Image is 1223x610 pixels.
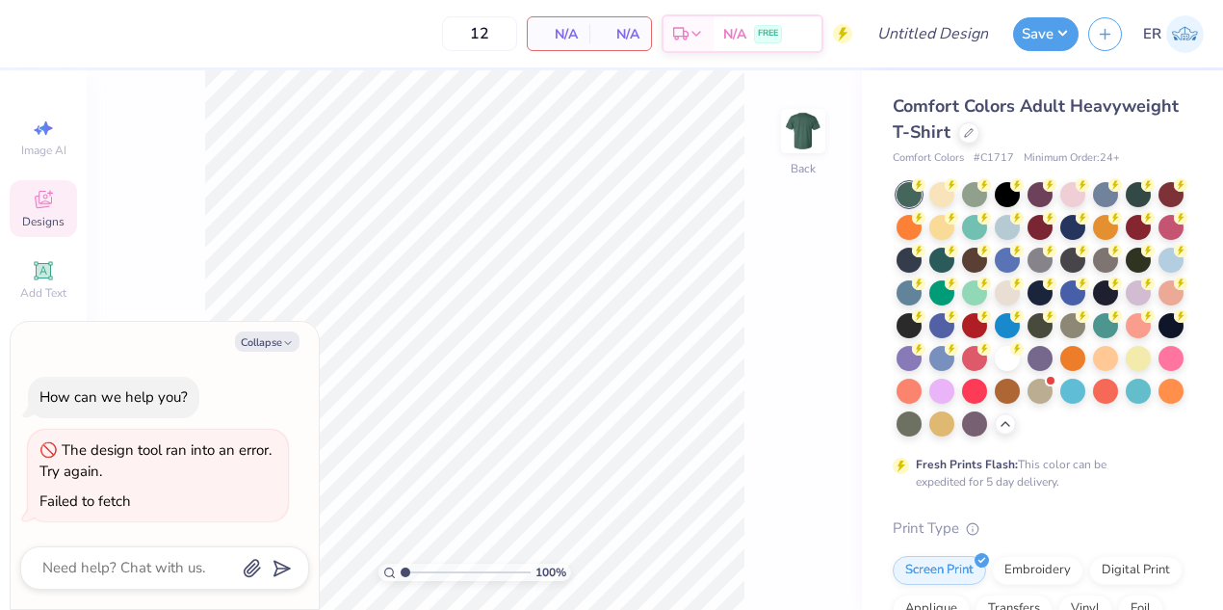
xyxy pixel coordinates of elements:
[539,24,578,44] span: N/A
[20,285,66,301] span: Add Text
[601,24,639,44] span: N/A
[784,112,822,150] img: Back
[992,556,1083,585] div: Embroidery
[535,564,566,581] span: 100 %
[916,457,1018,472] strong: Fresh Prints Flash:
[39,440,272,482] div: The design tool ran into an error. Try again.
[893,150,964,167] span: Comfort Colors
[1166,15,1204,53] img: Ethan Reumuth
[21,143,66,158] span: Image AI
[39,491,131,511] div: Failed to fetch
[1143,15,1204,53] a: ER
[1089,556,1183,585] div: Digital Print
[22,214,65,229] span: Designs
[1143,23,1161,45] span: ER
[235,332,299,352] button: Collapse
[791,160,816,177] div: Back
[974,150,1014,167] span: # C1717
[893,517,1184,540] div: Print Type
[893,556,986,585] div: Screen Print
[893,94,1179,144] span: Comfort Colors Adult Heavyweight T-Shirt
[723,24,746,44] span: N/A
[1024,150,1120,167] span: Minimum Order: 24 +
[916,456,1153,491] div: This color can be expedited for 5 day delivery.
[1013,17,1079,51] button: Save
[39,387,188,407] div: How can we help you?
[758,27,778,40] span: FREE
[862,14,1003,53] input: Untitled Design
[442,16,517,51] input: – –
